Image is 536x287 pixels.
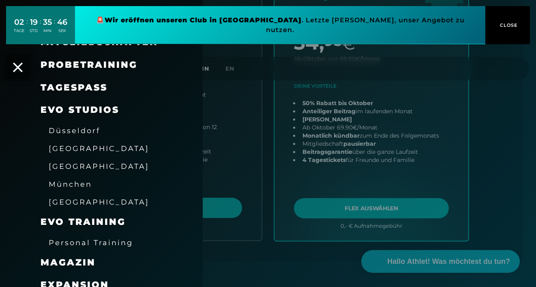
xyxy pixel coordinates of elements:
[30,16,38,28] div: 19
[57,16,67,28] div: 46
[40,17,41,39] div: :
[54,17,55,39] div: :
[43,16,52,28] div: 35
[498,22,518,29] span: CLOSE
[14,28,24,34] div: TAGE
[485,6,530,44] button: CLOSE
[57,28,67,34] div: SEK
[43,28,52,34] div: MIN
[14,16,24,28] div: 02
[41,59,137,70] a: Probetraining
[30,28,38,34] div: STD
[26,17,28,39] div: :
